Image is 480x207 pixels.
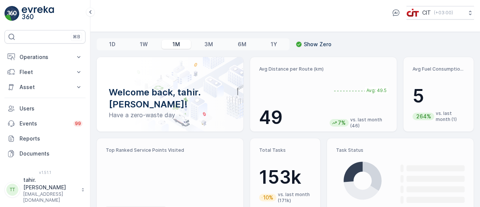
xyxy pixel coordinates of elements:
[422,9,431,17] p: CIT
[204,41,213,48] p: 3M
[278,192,311,204] p: vs. last month (171k)
[337,119,346,127] p: 7%
[259,66,324,72] p: Avg Distance per Route (km)
[406,6,474,20] button: CIT(+03:00)
[4,80,85,95] button: Asset
[106,147,234,153] p: Top Ranked Service Points Visited
[19,53,70,61] p: Operations
[4,6,19,21] img: logo
[23,176,77,191] p: tahir.[PERSON_NAME]
[406,9,419,17] img: cit-logo_pOk6rL0.png
[415,113,432,120] p: 264%
[19,120,69,127] p: Events
[109,86,231,110] p: Welcome back, tahir.[PERSON_NAME]!
[259,147,311,153] p: Total Tasks
[140,41,148,48] p: 1W
[259,166,311,189] p: 153k
[4,101,85,116] a: Users
[271,41,277,48] p: 1Y
[19,68,70,76] p: Fleet
[109,110,231,119] p: Have a zero-waste day
[172,41,180,48] p: 1M
[19,135,82,142] p: Reports
[4,116,85,131] a: Events99
[19,105,82,112] p: Users
[238,41,246,48] p: 6M
[412,85,465,107] p: 5
[4,176,85,203] button: TTtahir.[PERSON_NAME][EMAIL_ADDRESS][DOMAIN_NAME]
[19,83,70,91] p: Asset
[412,66,465,72] p: Avg Fuel Consumption per Route (lt)
[262,194,274,201] p: 10%
[6,184,18,196] div: TT
[304,41,331,48] p: Show Zero
[73,34,80,40] p: ⌘B
[19,150,82,157] p: Documents
[350,117,390,129] p: vs. last month (46)
[109,41,115,48] p: 1D
[4,146,85,161] a: Documents
[4,131,85,146] a: Reports
[434,10,453,16] p: ( +03:00 )
[4,50,85,65] button: Operations
[75,121,81,127] p: 99
[436,110,465,122] p: vs. last month (1)
[259,106,324,129] p: 49
[4,65,85,80] button: Fleet
[4,170,85,175] span: v 1.51.1
[23,191,77,203] p: [EMAIL_ADDRESS][DOMAIN_NAME]
[336,147,465,153] p: Task Status
[22,6,54,21] img: logo_light-DOdMpM7g.png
